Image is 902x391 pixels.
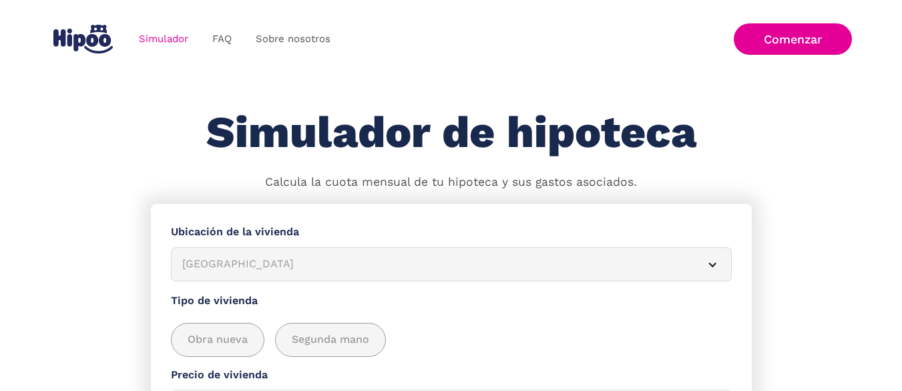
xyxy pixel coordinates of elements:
a: Comenzar [734,23,852,55]
a: FAQ [200,26,244,52]
label: Tipo de vivienda [171,293,732,309]
a: Sobre nosotros [244,26,343,52]
div: add_description_here [171,323,732,357]
p: Calcula la cuota mensual de tu hipoteca y sus gastos asociados. [265,174,637,191]
a: home [51,19,116,59]
h1: Simulador de hipoteca [206,108,696,157]
label: Ubicación de la vivienda [171,224,732,241]
article: [GEOGRAPHIC_DATA] [171,247,732,281]
span: Segunda mano [292,332,369,348]
label: Precio de vivienda [171,367,732,384]
a: Simulador [127,26,200,52]
span: Obra nueva [188,332,248,348]
div: [GEOGRAPHIC_DATA] [182,256,688,273]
